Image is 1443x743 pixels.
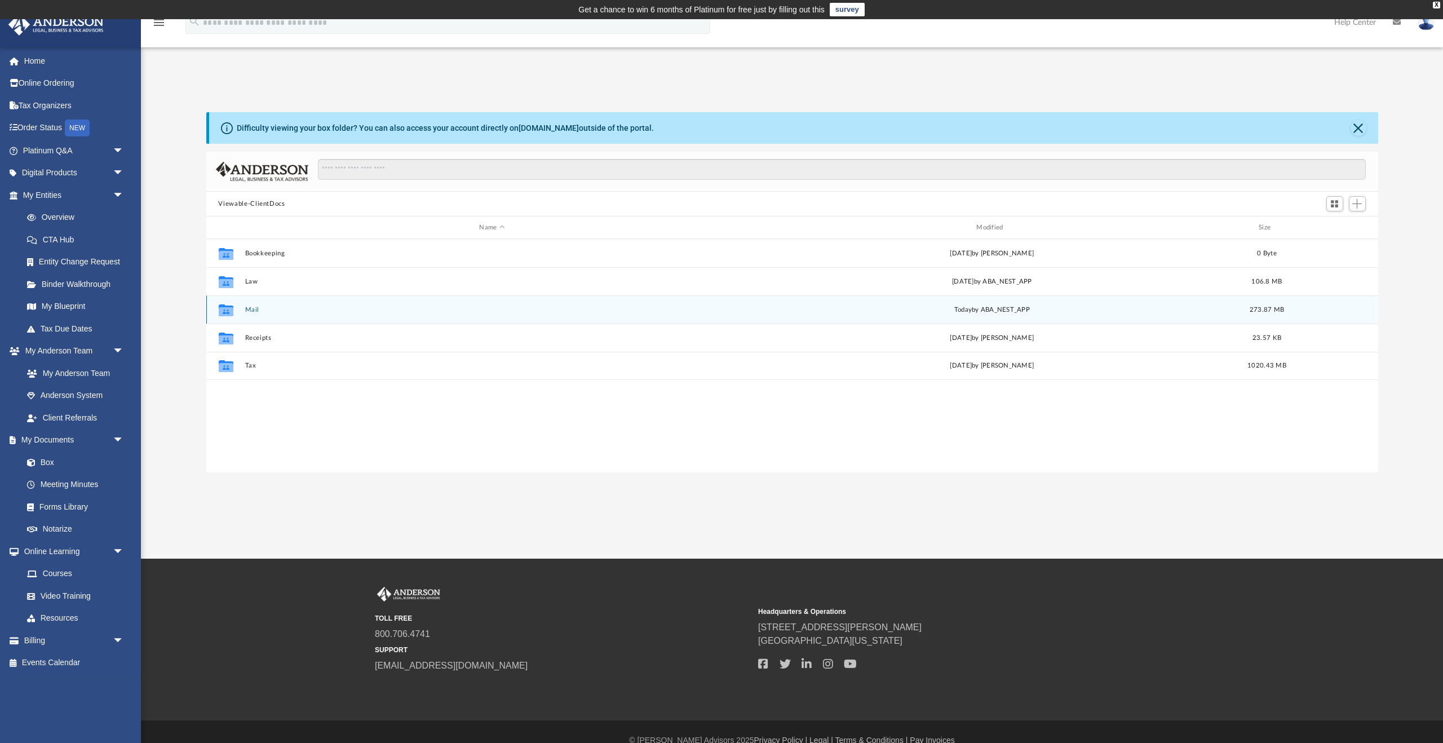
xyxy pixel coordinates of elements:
[745,249,1240,259] div: [DATE] by [PERSON_NAME]
[16,518,135,541] a: Notarize
[375,645,750,655] small: SUPPORT
[1251,278,1282,285] span: 106.8 MB
[245,334,740,342] button: Receipts
[8,72,141,95] a: Online Ordering
[8,340,135,362] a: My Anderson Teamarrow_drop_down
[16,474,135,496] a: Meeting Minutes
[206,239,1378,472] div: grid
[8,139,141,162] a: Platinum Q&Aarrow_drop_down
[375,661,528,670] a: [EMAIL_ADDRESS][DOMAIN_NAME]
[113,162,135,185] span: arrow_drop_down
[8,184,141,206] a: My Entitiesarrow_drop_down
[113,139,135,162] span: arrow_drop_down
[8,162,141,184] a: Digital Productsarrow_drop_down
[16,228,141,251] a: CTA Hub
[830,3,865,16] a: survey
[16,362,130,384] a: My Anderson Team
[113,629,135,652] span: arrow_drop_down
[8,629,141,652] a: Billingarrow_drop_down
[1249,307,1283,313] span: 273.87 MB
[16,496,130,518] a: Forms Library
[8,94,141,117] a: Tax Organizers
[152,16,166,29] i: menu
[16,607,135,630] a: Resources
[375,587,442,602] img: Anderson Advisors Platinum Portal
[1294,223,1373,233] div: id
[244,223,739,233] div: Name
[758,636,902,645] a: [GEOGRAPHIC_DATA][US_STATE]
[245,250,740,257] button: Bookkeeping
[245,278,740,285] button: Law
[8,540,135,563] a: Online Learningarrow_drop_down
[16,273,141,295] a: Binder Walkthrough
[758,607,1134,617] small: Headquarters & Operations
[113,429,135,452] span: arrow_drop_down
[1433,2,1440,8] div: close
[211,223,239,233] div: id
[745,277,1240,287] div: [DATE] by ABA_NEST_APP
[113,540,135,563] span: arrow_drop_down
[1349,196,1366,212] button: Add
[16,585,130,607] a: Video Training
[188,15,201,28] i: search
[16,384,135,407] a: Anderson System
[16,317,141,340] a: Tax Due Dates
[8,50,141,72] a: Home
[745,333,1240,343] div: [DATE] by [PERSON_NAME]
[1252,335,1281,341] span: 23.57 KB
[16,251,141,273] a: Entity Change Request
[245,362,740,369] button: Tax
[65,120,90,136] div: NEW
[8,117,141,140] a: Order StatusNEW
[16,406,135,429] a: Client Referrals
[758,622,922,632] a: [STREET_ADDRESS][PERSON_NAME]
[16,451,130,474] a: Box
[1257,250,1277,256] span: 0 Byte
[218,199,285,209] button: Viewable-ClientDocs
[318,159,1365,180] input: Search files and folders
[8,652,141,674] a: Events Calendar
[237,122,654,134] div: Difficulty viewing your box folder? You can also access your account directly on outside of the p...
[578,3,825,16] div: Get a chance to win 6 months of Platinum for free just by filling out this
[152,21,166,29] a: menu
[745,305,1240,315] div: by ABA_NEST_APP
[1247,362,1286,369] span: 1020.43 MB
[954,307,971,313] span: today
[375,613,750,623] small: TOLL FREE
[375,629,430,639] a: 800.706.4741
[1418,14,1435,30] img: User Pic
[16,295,135,318] a: My Blueprint
[245,306,740,313] button: Mail
[5,14,107,36] img: Anderson Advisors Platinum Portal
[16,206,141,229] a: Overview
[16,563,135,585] a: Courses
[113,184,135,207] span: arrow_drop_down
[113,340,135,363] span: arrow_drop_down
[519,123,579,132] a: [DOMAIN_NAME]
[1351,120,1366,136] button: Close
[1244,223,1289,233] div: Size
[745,361,1240,371] div: [DATE] by [PERSON_NAME]
[1326,196,1343,212] button: Switch to Grid View
[8,429,135,452] a: My Documentsarrow_drop_down
[744,223,1239,233] div: Modified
